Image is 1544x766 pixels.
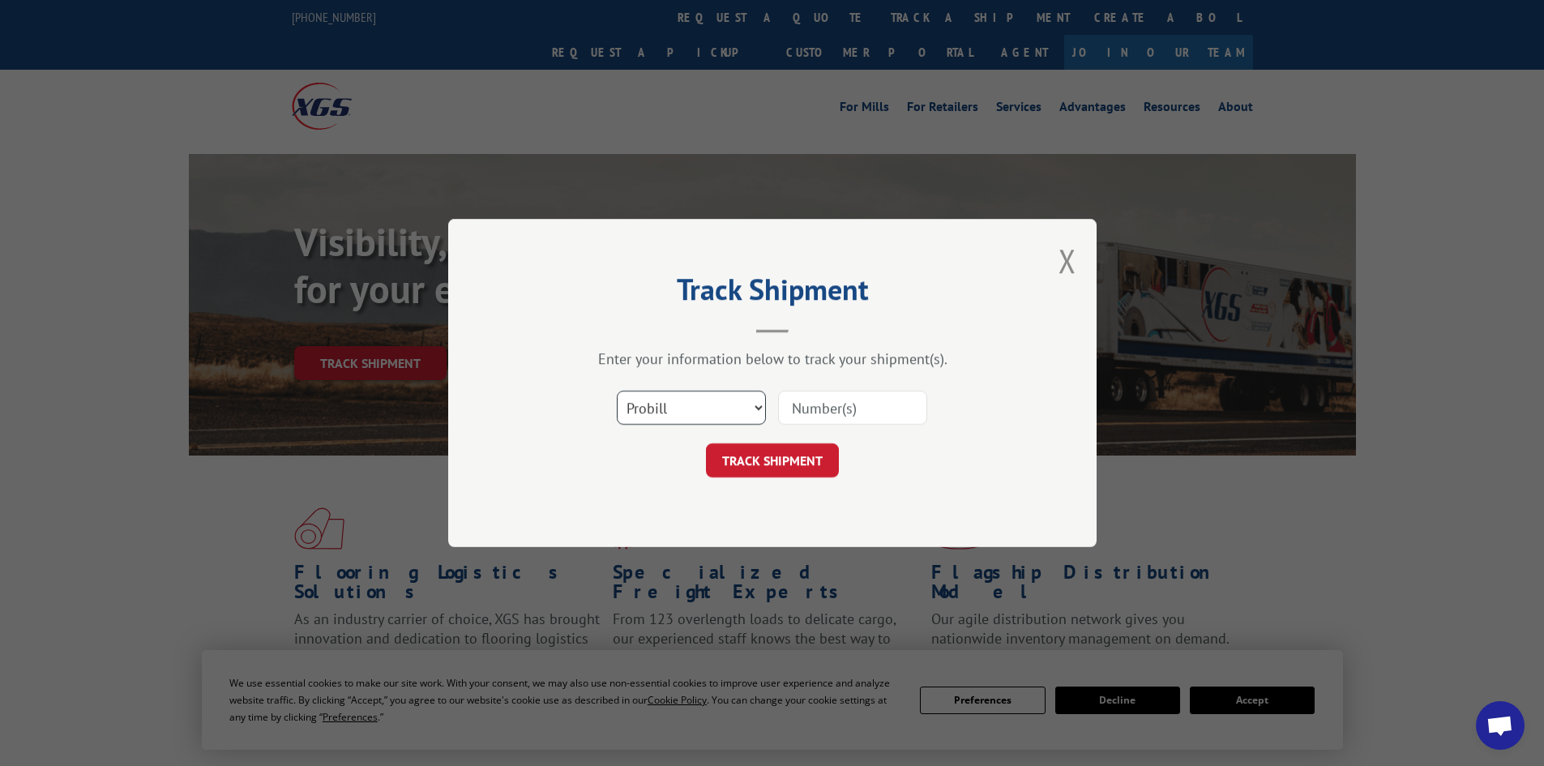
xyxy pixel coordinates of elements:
input: Number(s) [778,391,927,425]
button: Close modal [1059,239,1076,282]
h2: Track Shipment [529,278,1016,309]
div: Open chat [1476,701,1525,750]
div: Enter your information below to track your shipment(s). [529,349,1016,368]
button: TRACK SHIPMENT [706,443,839,477]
